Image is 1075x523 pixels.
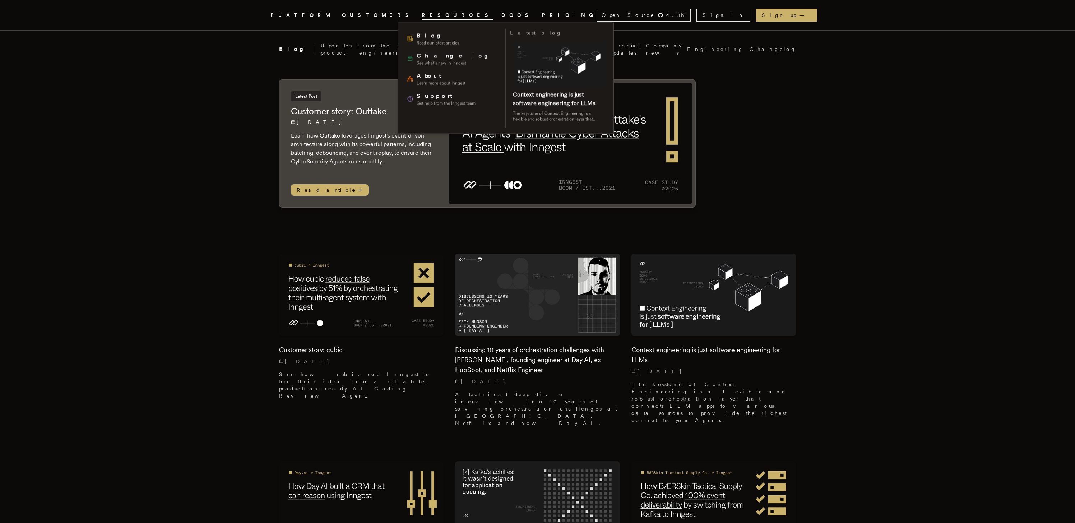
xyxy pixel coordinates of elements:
[799,11,811,19] span: →
[417,40,459,46] span: Read our latest articles
[696,9,750,22] a: Sign In
[417,60,493,66] span: See what's new in Inngest
[291,184,369,196] span: Read article
[417,52,493,60] span: Changelog
[404,49,501,69] a: ChangelogSee what's new in Inngest
[631,368,796,375] p: [DATE]
[279,371,444,399] p: See how cubic used Inngest to turn their idea into a reliable, production-ready AI Coding Review ...
[422,11,493,20] button: RESOURCES
[417,92,476,101] span: Support
[270,11,333,20] button: PLATFORM
[291,119,434,126] p: [DATE]
[455,345,620,375] h2: Discussing 10 years of orchestration challenges with [PERSON_NAME], founding engineer at Day AI, ...
[279,345,444,355] h2: Customer story: cubic
[513,91,596,107] a: Context engineering is just software engineering for LLMs
[510,29,562,37] h3: Latest blog
[750,46,796,53] a: Changelog
[687,46,744,53] a: Engineering
[291,91,321,101] span: Latest Post
[279,254,444,336] img: Featured image for Customer story: cubic blog post
[417,32,459,40] span: Blog
[542,11,597,20] a: PRICING
[279,45,315,54] h2: Blog
[404,69,501,89] a: AboutLearn more about Inngest
[279,79,696,208] a: Latest PostCustomer story: Outtake[DATE] Learn how Outtake leverages Inngest's event-driven archi...
[646,42,681,56] a: Company news
[501,11,533,20] a: DOCS
[449,83,692,204] img: Featured image for Customer story: Outtake blog post
[279,254,444,405] a: Featured image for Customer story: cubic blog postCustomer story: cubic[DATE] See how cubic used ...
[631,381,796,424] p: The keystone of Context Engineering is a flexible and robust orchestration layer that connects LL...
[455,254,620,432] a: Featured image for Discussing 10 years of orchestration challenges with Erik Munson, founding eng...
[756,9,817,22] a: Sign up
[291,131,434,166] p: Learn how Outtake leverages Inngest's event-driven architecture along with its powerful patterns,...
[602,11,655,19] span: Open Source
[342,11,413,20] a: CUSTOMERS
[631,254,796,429] a: Featured image for Context engineering is just software engineering for LLMs blog postContext eng...
[404,29,501,49] a: BlogRead our latest articles
[666,11,689,19] span: 4.3 K
[455,391,620,427] p: A technical deep dive interview into 10 years of solving orchestration challenges at [GEOGRAPHIC_...
[455,254,620,336] img: Featured image for Discussing 10 years of orchestration challenges with Erik Munson, founding eng...
[631,345,796,365] h2: Context engineering is just software engineering for LLMs
[417,72,465,80] span: About
[417,101,476,106] span: Get help from the Inngest team
[279,358,444,365] p: [DATE]
[455,378,620,385] p: [DATE]
[291,106,434,117] h2: Customer story: Outtake
[611,42,640,56] a: Product updates
[417,80,465,86] span: Learn more about Inngest
[404,89,501,109] a: SupportGet help from the Inngest team
[631,254,796,336] img: Featured image for Context engineering is just software engineering for LLMs blog post
[321,42,533,56] p: Updates from the Inngest team about our product, engineering, and community.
